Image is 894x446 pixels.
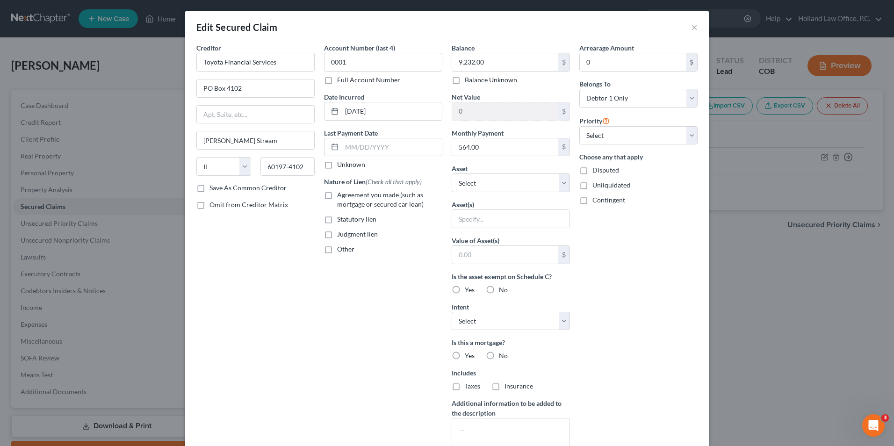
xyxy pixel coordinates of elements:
[342,102,442,120] input: MM/DD/YYYY
[324,128,378,138] label: Last Payment Date
[505,382,533,390] span: Insurance
[465,75,517,85] label: Balance Unknown
[337,215,376,223] span: Statutory lien
[324,43,395,53] label: Account Number (last 4)
[592,181,630,189] span: Unliquidated
[579,115,610,126] label: Priority
[686,53,697,71] div: $
[558,138,570,156] div: $
[260,157,315,176] input: Enter zip...
[324,92,364,102] label: Date Incurred
[579,152,698,162] label: Choose any that apply
[337,191,424,208] span: Agreement you made (such as mortgage or secured car loan)
[579,43,634,53] label: Arrearage Amount
[196,44,221,52] span: Creditor
[452,92,480,102] label: Net Value
[499,352,508,360] span: No
[465,382,480,390] span: Taxes
[452,338,570,347] label: Is this a mortgage?
[558,102,570,120] div: $
[558,246,570,264] div: $
[452,302,469,312] label: Intent
[592,166,619,174] span: Disputed
[452,210,570,228] input: Specify...
[337,160,365,169] label: Unknown
[209,183,287,193] label: Save As Common Creditor
[499,286,508,294] span: No
[342,138,442,156] input: MM/DD/YYYY
[366,178,422,186] span: (Check all that apply)
[452,236,499,245] label: Value of Asset(s)
[209,201,288,209] span: Omit from Creditor Matrix
[452,102,558,120] input: 0.00
[197,106,314,123] input: Apt, Suite, etc...
[592,196,625,204] span: Contingent
[197,79,314,97] input: Enter address...
[197,131,314,149] input: Enter city...
[452,43,475,53] label: Balance
[452,128,504,138] label: Monthly Payment
[196,21,277,34] div: Edit Secured Claim
[337,245,354,253] span: Other
[452,368,570,378] label: Includes
[465,286,475,294] span: Yes
[862,414,885,437] iframe: Intercom live chat
[337,230,378,238] span: Judgment lien
[452,398,570,418] label: Additional information to be added to the description
[580,53,686,71] input: 0.00
[452,138,558,156] input: 0.00
[324,177,422,187] label: Nature of Lien
[691,22,698,33] button: ×
[558,53,570,71] div: $
[579,80,611,88] span: Belongs To
[196,53,315,72] input: Search creditor by name...
[452,53,558,71] input: 0.00
[337,75,400,85] label: Full Account Number
[881,414,889,422] span: 3
[452,200,474,209] label: Asset(s)
[324,53,442,72] input: XXXX
[452,165,468,173] span: Asset
[452,246,558,264] input: 0.00
[465,352,475,360] span: Yes
[452,272,570,281] label: Is the asset exempt on Schedule C?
